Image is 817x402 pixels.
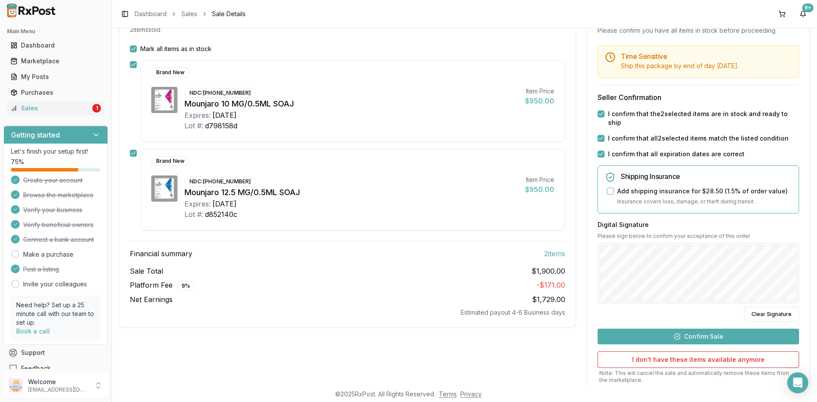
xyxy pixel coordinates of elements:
a: My Posts [7,69,104,85]
h5: Shipping Insurance [621,173,792,180]
div: Dashboard [10,41,101,50]
div: Brand New [151,68,189,77]
span: Net Earnings [130,294,173,305]
span: Financial summary [130,248,192,259]
span: $1,729.00 [532,295,565,304]
div: Item Price [525,175,554,184]
label: I confirm that all 2 selected items match the listed condition [608,134,789,143]
span: Platform Fee [130,280,195,291]
div: NDC: [PHONE_NUMBER] [184,177,256,186]
a: Sales [181,10,197,18]
span: 75 % [11,158,24,166]
div: Mounjaro 12.5 MG/0.5ML SOAJ [184,186,518,199]
div: d798158d [205,120,237,131]
span: Post a listing [23,265,59,274]
div: Mounjaro 10 MG/0.5ML SOAJ [184,98,518,110]
a: Purchases [7,85,104,100]
div: 9+ [802,3,814,12]
div: Estimated payout 4-6 Business days [130,308,565,317]
span: Sale Details [212,10,246,18]
h3: Digital Signature [598,220,799,229]
img: RxPost Logo [3,3,59,17]
img: Mounjaro 10 MG/0.5ML SOAJ [151,87,177,113]
a: Marketplace [7,53,104,69]
h3: Getting started [11,130,60,140]
a: Invite your colleagues [23,280,87,289]
button: Support [3,345,108,361]
div: Brand New [151,156,189,166]
a: Book a call [16,327,50,335]
p: Let's finish your setup first! [11,147,101,156]
button: Feedback [3,361,108,376]
div: Lot #: [184,120,203,131]
span: Verify beneficial owners [23,220,94,229]
label: I confirm that the 2 selected items are in stock and ready to ship [608,110,799,127]
div: Marketplace [10,57,101,65]
div: NDC: [PHONE_NUMBER] [184,88,256,98]
a: Dashboard [7,38,104,53]
button: Purchases [3,86,108,100]
div: $950.00 [525,96,554,106]
div: Purchases [10,88,101,97]
div: Item Price [525,87,554,96]
button: Confirm Sale [598,329,799,344]
a: Make a purchase [23,250,73,259]
a: Terms [439,390,457,398]
a: Dashboard [135,10,167,18]
nav: breadcrumb [135,10,246,18]
span: Connect a bank account [23,235,94,244]
p: Please sign below to confirm your acceptance of this order [598,233,799,240]
button: My Posts [3,70,108,84]
span: Feedback [21,364,51,373]
div: My Posts [10,72,101,81]
div: $950.00 [525,184,554,195]
div: [DATE] [212,110,236,120]
h3: Seller Confirmation [598,92,799,103]
button: 9+ [796,7,810,21]
h5: Time Sensitive [621,53,792,60]
img: User avatar [9,378,23,392]
a: Sales1 [7,100,104,116]
span: - $171.00 [536,281,565,289]
button: I don't have these items available anymore [598,351,799,368]
label: Mark all items as in stock [140,45,212,53]
span: Browse the marketplace [23,191,94,199]
div: Please confirm you have all items in stock before proceeding [598,26,799,35]
div: 1 [92,104,101,113]
div: [DATE] [212,199,236,209]
p: Welcome [28,378,89,386]
span: Verify your business [23,206,82,214]
div: 9 % [177,281,195,291]
img: Mounjaro 12.5 MG/0.5ML SOAJ [151,175,177,202]
button: Dashboard [3,38,108,52]
div: Sales [10,104,90,113]
span: Ship this package by end of day [DATE] . [621,62,739,69]
button: Sales1 [3,101,108,115]
button: Marketplace [3,54,108,68]
span: Create your account [23,176,83,185]
a: Privacy [460,390,482,398]
span: 2 item s [544,248,565,259]
label: I confirm that all expiration dates are correct [608,150,744,158]
p: Insurance covers loss, damage, or theft during transit. [617,197,792,206]
div: Expires: [184,199,211,209]
h2: Main Menu [7,28,104,35]
div: Open Intercom Messenger [787,372,808,393]
p: 2 item s sold [130,25,160,34]
p: [EMAIL_ADDRESS][DOMAIN_NAME] [28,386,89,393]
button: Clear Signature [744,307,799,322]
span: $1,900.00 [532,266,565,276]
div: Lot #: [184,209,203,220]
p: Need help? Set up a 25 minute call with our team to set up. [16,301,95,327]
p: Note: This will cancel the sale and automatically remove these items from the marketplace. [598,370,799,384]
label: Add shipping insurance for $28.50 ( 1.5 % of order value) [617,187,788,196]
div: d852140c [205,209,237,220]
span: Sale Total [130,266,163,276]
div: Expires: [184,110,211,120]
